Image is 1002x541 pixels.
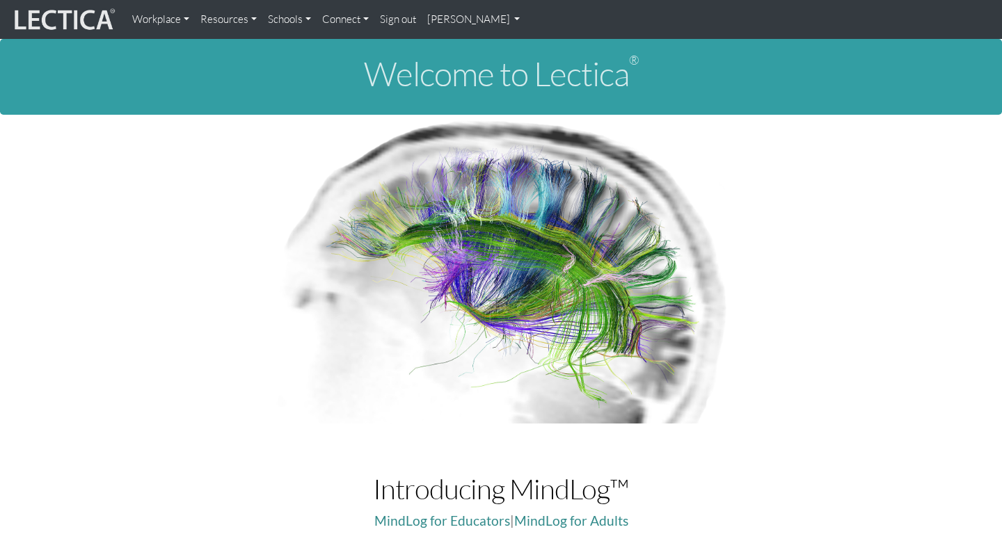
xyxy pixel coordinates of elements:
[262,6,317,33] a: Schools
[317,6,374,33] a: Connect
[11,56,991,92] h1: Welcome to Lectica
[374,6,422,33] a: Sign out
[269,115,733,423] img: Human Connectome Project Image
[193,510,809,533] p: |
[193,474,809,504] h1: Introducing MindLog™
[11,6,116,33] img: lecticalive
[629,52,639,67] sup: ®
[195,6,262,33] a: Resources
[514,512,628,528] a: MindLog for Adults
[127,6,195,33] a: Workplace
[374,512,510,528] a: MindLog for Educators
[422,6,526,33] a: [PERSON_NAME]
